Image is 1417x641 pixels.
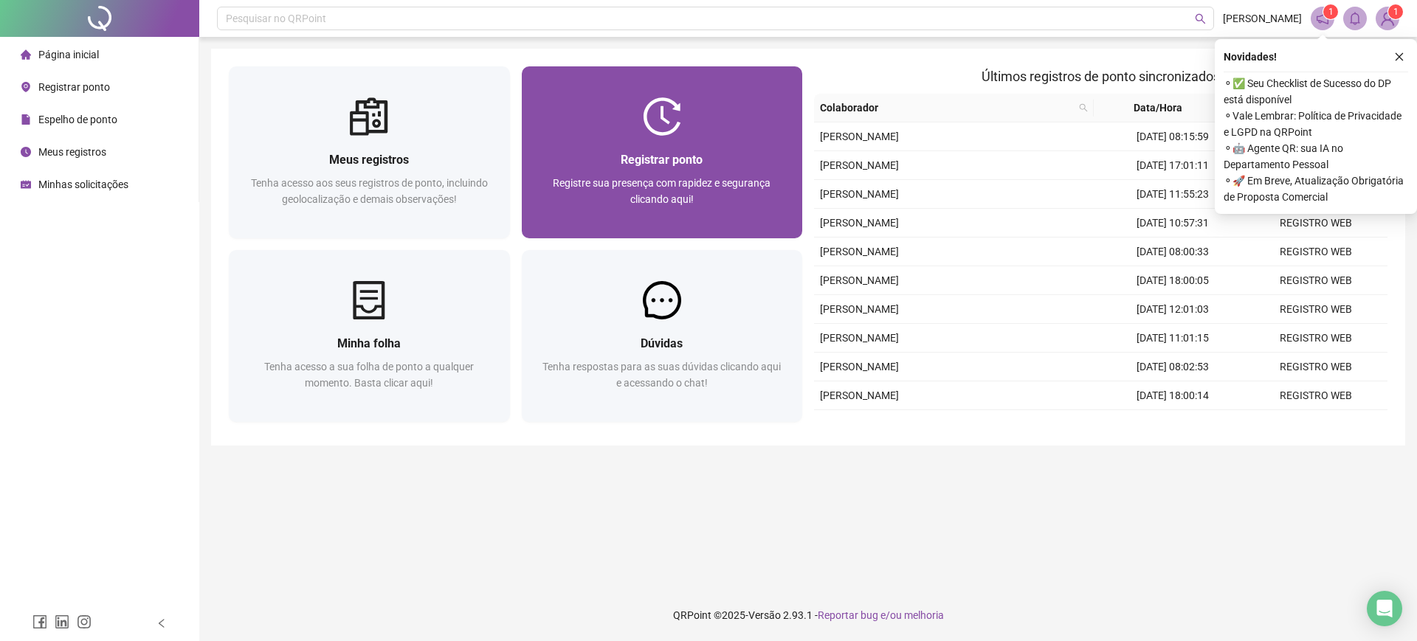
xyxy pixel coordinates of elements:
[1076,97,1091,119] span: search
[1328,7,1334,17] span: 1
[21,49,31,60] span: home
[820,274,899,286] span: [PERSON_NAME]
[1323,4,1338,19] sup: 1
[522,250,803,422] a: DúvidasTenha respostas para as suas dúvidas clicando aqui e acessando o chat!
[820,389,899,401] span: [PERSON_NAME]
[982,69,1220,84] span: Últimos registros de ponto sincronizados
[1224,75,1408,108] span: ⚬ ✅ Seu Checklist de Sucesso do DP está disponível
[1394,52,1404,62] span: close
[1393,7,1399,17] span: 1
[820,100,1073,116] span: Colaborador
[1101,353,1244,381] td: [DATE] 08:02:53
[542,361,781,389] span: Tenha respostas para as suas dúvidas clicando aqui e acessando o chat!
[38,49,99,60] span: Página inicial
[21,82,31,92] span: environment
[1316,12,1329,25] span: notification
[199,589,1417,641] footer: QRPoint © 2025 - 2.93.1 -
[1367,591,1402,626] div: Open Intercom Messenger
[1244,353,1387,381] td: REGISTRO WEB
[820,303,899,315] span: [PERSON_NAME]
[1101,209,1244,238] td: [DATE] 10:57:31
[1079,103,1088,112] span: search
[1348,12,1362,25] span: bell
[1388,4,1403,19] sup: Atualize o seu contato no menu Meus Dados
[1101,122,1244,151] td: [DATE] 08:15:59
[38,114,117,125] span: Espelho de ponto
[522,66,803,238] a: Registrar pontoRegistre sua presença com rapidez e segurança clicando aqui!
[1224,140,1408,173] span: ⚬ 🤖 Agente QR: sua IA no Departamento Pessoal
[38,146,106,158] span: Meus registros
[1101,410,1244,439] td: [DATE] 11:50:28
[820,246,899,257] span: [PERSON_NAME]
[1101,151,1244,180] td: [DATE] 17:01:11
[1195,13,1206,24] span: search
[1224,108,1408,140] span: ⚬ Vale Lembrar: Política de Privacidade e LGPD na QRPoint
[1244,381,1387,410] td: REGISTRO WEB
[1101,324,1244,353] td: [DATE] 11:01:15
[229,250,510,422] a: Minha folhaTenha acesso a sua folha de ponto a qualquer momento. Basta clicar aqui!
[820,217,899,229] span: [PERSON_NAME]
[1101,381,1244,410] td: [DATE] 18:00:14
[553,177,770,205] span: Registre sua presença com rapidez e segurança clicando aqui!
[1101,266,1244,295] td: [DATE] 18:00:05
[251,177,488,205] span: Tenha acesso aos seus registros de ponto, incluindo geolocalização e demais observações!
[1244,238,1387,266] td: REGISTRO WEB
[818,609,944,621] span: Reportar bug e/ou melhoria
[1223,10,1302,27] span: [PERSON_NAME]
[32,614,47,629] span: facebook
[329,153,409,167] span: Meus registros
[21,114,31,125] span: file
[1101,295,1244,324] td: [DATE] 12:01:03
[21,147,31,157] span: clock-circle
[1224,49,1277,65] span: Novidades !
[820,131,899,142] span: [PERSON_NAME]
[337,336,401,350] span: Minha folha
[1094,94,1234,122] th: Data/Hora
[1244,266,1387,295] td: REGISTRO WEB
[55,614,69,629] span: linkedin
[820,159,899,171] span: [PERSON_NAME]
[1101,238,1244,266] td: [DATE] 08:00:33
[38,179,128,190] span: Minhas solicitações
[621,153,703,167] span: Registrar ponto
[229,66,510,238] a: Meus registrosTenha acesso aos seus registros de ponto, incluindo geolocalização e demais observa...
[1244,410,1387,439] td: REGISTRO WEB
[21,179,31,190] span: schedule
[820,361,899,373] span: [PERSON_NAME]
[1244,295,1387,324] td: REGISTRO WEB
[77,614,92,629] span: instagram
[820,188,899,200] span: [PERSON_NAME]
[641,336,683,350] span: Dúvidas
[156,618,167,628] span: left
[748,609,781,621] span: Versão
[1100,100,1216,116] span: Data/Hora
[264,361,474,389] span: Tenha acesso a sua folha de ponto a qualquer momento. Basta clicar aqui!
[1224,173,1408,205] span: ⚬ 🚀 Em Breve, Atualização Obrigatória de Proposta Comercial
[820,332,899,344] span: [PERSON_NAME]
[1244,324,1387,353] td: REGISTRO WEB
[38,81,110,93] span: Registrar ponto
[1244,209,1387,238] td: REGISTRO WEB
[1376,7,1399,30] img: 82100
[1101,180,1244,209] td: [DATE] 11:55:23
